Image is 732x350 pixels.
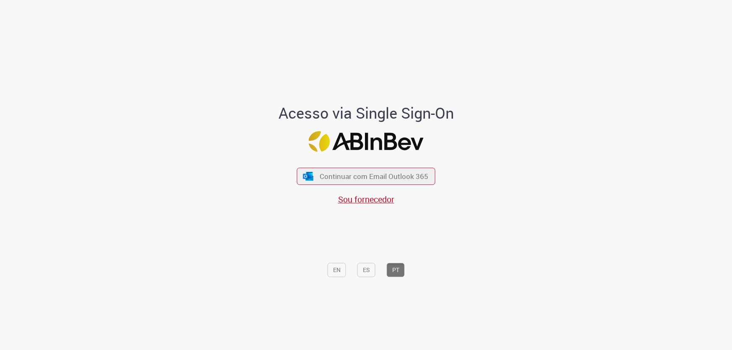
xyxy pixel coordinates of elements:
button: ES [357,263,375,277]
a: Sou fornecedor [338,194,394,205]
button: ícone Azure/Microsoft 360 Continuar com Email Outlook 365 [297,168,435,185]
span: Continuar com Email Outlook 365 [320,171,428,181]
img: Logo ABInBev [309,132,424,152]
button: PT [387,263,405,277]
img: ícone Azure/Microsoft 360 [302,172,314,181]
button: EN [328,263,346,277]
h1: Acesso via Single Sign-On [250,105,482,122]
